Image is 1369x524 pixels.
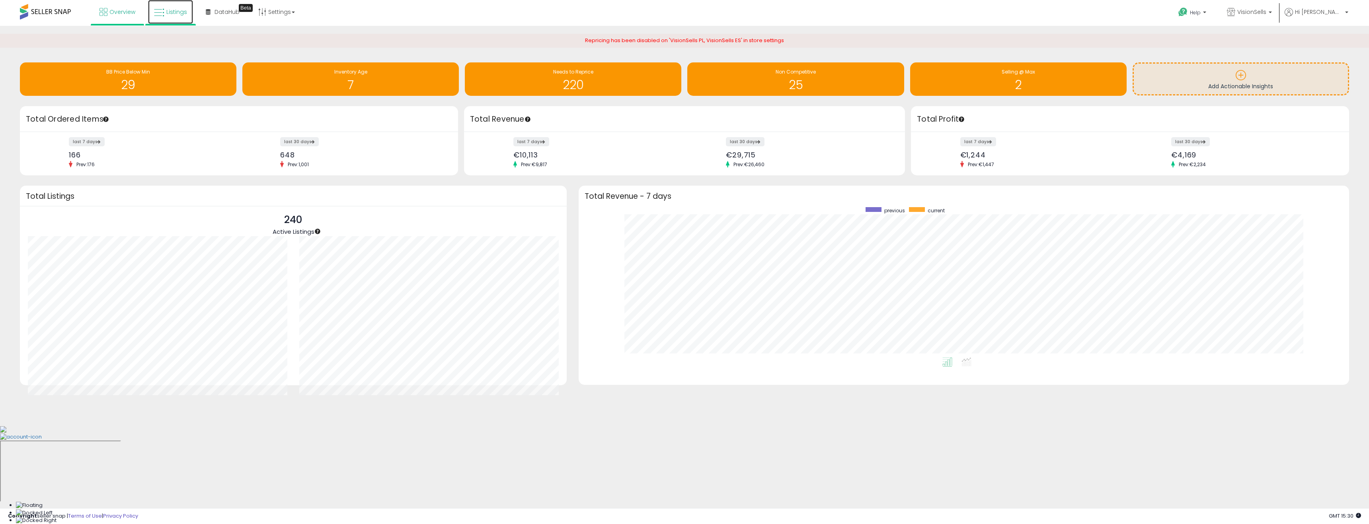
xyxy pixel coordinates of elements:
[1208,82,1273,90] span: Add Actionable Insights
[513,137,549,146] label: last 7 days
[513,151,679,159] div: €10,113
[960,137,996,146] label: last 7 days
[465,62,681,96] a: Needs to Reprice 220
[729,161,768,168] span: Prev: €26,460
[24,78,232,91] h1: 29
[964,161,998,168] span: Prev: €1,447
[1134,64,1348,94] a: Add Actionable Insights
[239,4,253,12] div: Tooltip anchor
[776,68,816,75] span: Non Competitive
[517,161,551,168] span: Prev: €9,817
[687,62,904,96] a: Non Competitive 25
[26,114,452,125] h3: Total Ordered Items
[1171,151,1335,159] div: €4,169
[69,151,233,159] div: 166
[960,151,1124,159] div: €1,244
[284,161,313,168] span: Prev: 1,001
[72,161,99,168] span: Prev: 176
[1175,161,1210,168] span: Prev: €2,234
[1190,9,1201,16] span: Help
[273,227,314,236] span: Active Listings
[691,78,900,91] h1: 25
[585,37,784,44] span: Repricing has been disabled on 'VisionSells PL, VisionSells ES' in store settings
[1002,68,1035,75] span: Selling @ Max
[726,151,891,159] div: €29,715
[1178,7,1188,17] i: Get Help
[16,509,53,517] img: Docked Left
[469,78,677,91] h1: 220
[910,62,1127,96] a: Selling @ Max 2
[16,502,43,509] img: Floating
[273,212,314,227] p: 240
[958,116,965,123] div: Tooltip anchor
[314,228,321,235] div: Tooltip anchor
[470,114,899,125] h3: Total Revenue
[726,137,764,146] label: last 30 days
[334,68,367,75] span: Inventory Age
[884,207,905,214] span: previous
[246,78,455,91] h1: 7
[524,116,531,123] div: Tooltip anchor
[106,68,150,75] span: BB Price Below Min
[1237,8,1266,16] span: VisionSells
[20,62,236,96] a: BB Price Below Min 29
[166,8,187,16] span: Listings
[914,78,1123,91] h1: 2
[1172,1,1214,26] a: Help
[242,62,459,96] a: Inventory Age 7
[1295,8,1343,16] span: Hi [PERSON_NAME]
[553,68,593,75] span: Needs to Reprice
[69,137,105,146] label: last 7 days
[917,114,1343,125] h3: Total Profit
[1285,8,1348,26] a: Hi [PERSON_NAME]
[109,8,135,16] span: Overview
[928,207,945,214] span: current
[215,8,240,16] span: DataHub
[280,151,444,159] div: 648
[1171,137,1210,146] label: last 30 days
[585,193,1343,199] h3: Total Revenue - 7 days
[102,116,109,123] div: Tooltip anchor
[26,193,561,199] h3: Total Listings
[280,137,319,146] label: last 30 days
